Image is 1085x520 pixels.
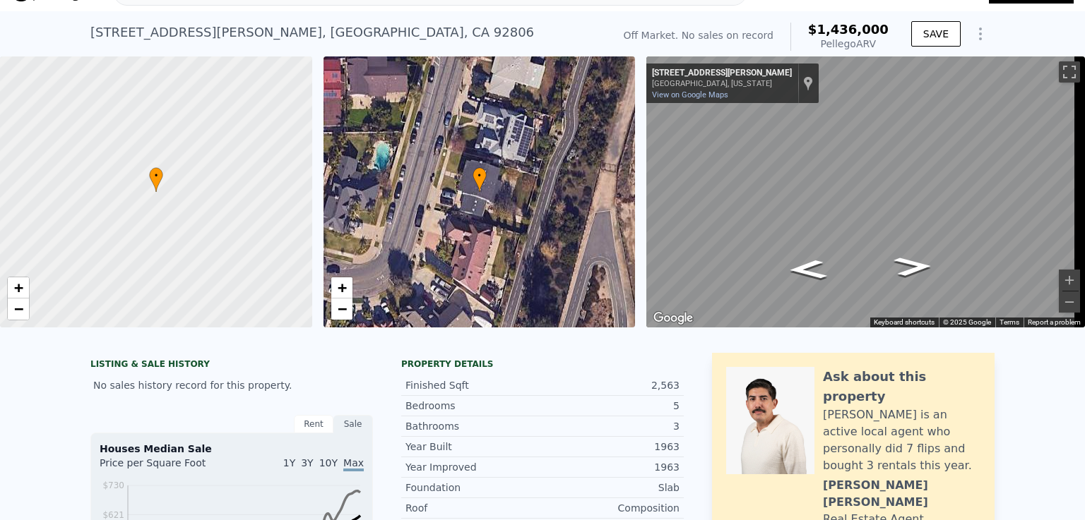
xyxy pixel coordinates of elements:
div: 1963 [542,460,680,474]
div: No sales history record for this property. [90,373,373,398]
button: Zoom out [1059,291,1080,313]
a: Terms (opens in new tab) [1000,318,1019,326]
div: Pellego ARV [808,37,889,51]
div: 2,563 [542,378,680,392]
div: Bathrooms [405,419,542,433]
span: $1,436,000 [808,22,889,37]
a: Zoom in [331,277,352,298]
div: Sale [333,415,373,433]
div: Houses Median Sale [100,442,364,456]
a: View on Google Maps [652,90,728,99]
div: [PERSON_NAME] is an active local agent who personally did 7 flips and bought 3 rentals this year. [823,406,980,474]
span: + [337,279,346,296]
div: 5 [542,399,680,413]
span: • [473,169,487,182]
div: Bedrooms [405,399,542,413]
div: Foundation [405,480,542,495]
div: Finished Sqft [405,378,542,392]
path: Go North, S Trevor St [772,255,843,284]
span: • [149,169,163,182]
path: Go South, S Trevor St [877,252,949,281]
div: • [149,167,163,192]
button: SAVE [911,21,961,47]
div: Roof [405,501,542,515]
a: Report a problem [1028,318,1081,326]
tspan: $730 [102,480,124,490]
span: 10Y [319,457,338,468]
img: Google [650,309,696,327]
tspan: $621 [102,510,124,520]
a: Zoom out [331,298,352,320]
div: [STREET_ADDRESS][PERSON_NAME] , [GEOGRAPHIC_DATA] , CA 92806 [90,23,534,42]
span: Max [343,457,364,471]
span: − [337,300,346,318]
a: Zoom in [8,277,29,298]
span: © 2025 Google [943,318,991,326]
div: Slab [542,480,680,495]
div: Ask about this property [823,367,980,406]
div: Composition [542,501,680,515]
div: [STREET_ADDRESS][PERSON_NAME] [652,68,792,79]
button: Show Options [966,20,995,48]
div: [PERSON_NAME] [PERSON_NAME] [823,477,980,511]
a: Open this area in Google Maps (opens a new window) [650,309,696,327]
button: Zoom in [1059,270,1080,291]
div: [GEOGRAPHIC_DATA], [US_STATE] [652,79,792,88]
div: Price per Square Foot [100,456,232,478]
div: Year Built [405,440,542,454]
a: Show location on map [803,75,813,91]
div: Off Market. No sales on record [624,28,773,42]
div: • [473,167,487,192]
div: Property details [401,358,684,370]
span: 1Y [283,457,295,468]
span: 3Y [301,457,313,468]
div: 3 [542,419,680,433]
button: Keyboard shortcuts [874,318,935,327]
span: − [14,300,23,318]
div: LISTING & SALE HISTORY [90,358,373,373]
a: Zoom out [8,298,29,320]
div: Map [646,56,1085,327]
div: Street View [646,56,1085,327]
div: Year Improved [405,460,542,474]
div: 1963 [542,440,680,454]
div: Rent [294,415,333,433]
span: + [14,279,23,296]
button: Toggle fullscreen view [1059,61,1080,83]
